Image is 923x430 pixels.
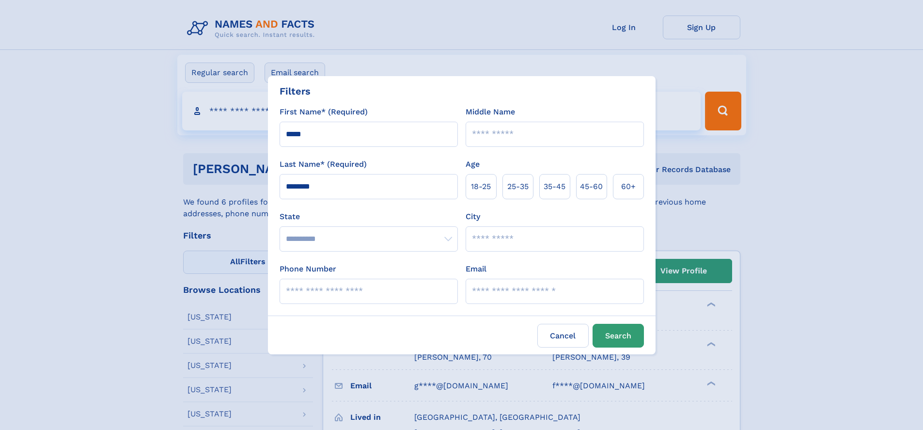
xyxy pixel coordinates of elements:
[471,181,491,192] span: 18‑25
[280,159,367,170] label: Last Name* (Required)
[580,181,603,192] span: 45‑60
[537,324,589,348] label: Cancel
[280,106,368,118] label: First Name* (Required)
[280,263,336,275] label: Phone Number
[621,181,636,192] span: 60+
[280,84,311,98] div: Filters
[466,263,486,275] label: Email
[593,324,644,348] button: Search
[544,181,565,192] span: 35‑45
[466,159,480,170] label: Age
[466,106,515,118] label: Middle Name
[466,211,480,223] label: City
[507,181,529,192] span: 25‑35
[280,211,458,223] label: State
